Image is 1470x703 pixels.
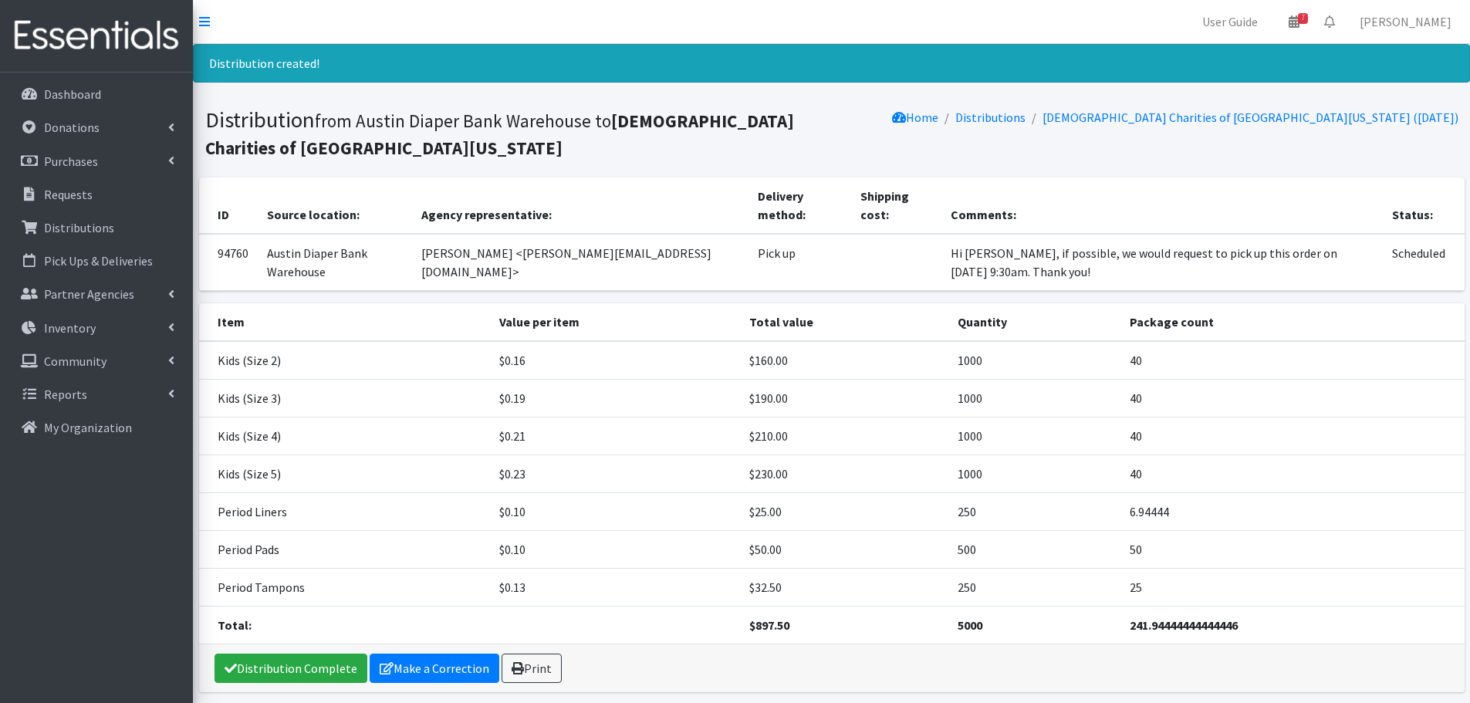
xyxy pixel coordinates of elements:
[490,341,740,380] td: $0.16
[490,493,740,531] td: $0.10
[948,380,1120,417] td: 1000
[851,177,941,234] th: Shipping cost:
[740,417,949,455] td: $210.00
[412,177,749,234] th: Agency representative:
[370,654,499,683] a: Make a Correction
[490,569,740,607] td: $0.13
[199,177,258,234] th: ID
[948,303,1120,341] th: Quantity
[1383,177,1464,234] th: Status:
[948,569,1120,607] td: 250
[6,346,187,377] a: Community
[941,234,1383,291] td: Hi [PERSON_NAME], if possible, we would request to pick up this order on [DATE] 9:30am. Thank you!
[44,253,153,269] p: Pick Ups & Deliveries
[1120,303,1464,341] th: Package count
[44,286,134,302] p: Partner Agencies
[1347,6,1464,37] a: [PERSON_NAME]
[740,493,949,531] td: $25.00
[1120,493,1464,531] td: 6.94444
[44,220,114,235] p: Distributions
[6,412,187,443] a: My Organization
[490,303,740,341] th: Value per item
[740,303,949,341] th: Total value
[199,380,490,417] td: Kids (Size 3)
[205,106,826,160] h1: Distribution
[1130,617,1238,633] strong: 241.94444444444446
[1383,234,1464,291] td: Scheduled
[199,303,490,341] th: Item
[1190,6,1270,37] a: User Guide
[1120,569,1464,607] td: 25
[6,146,187,177] a: Purchases
[199,455,490,493] td: Kids (Size 5)
[490,380,740,417] td: $0.19
[740,380,949,417] td: $190.00
[258,234,413,291] td: Austin Diaper Bank Warehouse
[44,353,106,369] p: Community
[44,154,98,169] p: Purchases
[6,279,187,309] a: Partner Agencies
[44,86,101,102] p: Dashboard
[958,617,982,633] strong: 5000
[941,177,1383,234] th: Comments:
[205,110,794,159] b: [DEMOGRAPHIC_DATA] Charities of [GEOGRAPHIC_DATA][US_STATE]
[6,379,187,410] a: Reports
[502,654,562,683] a: Print
[948,341,1120,380] td: 1000
[6,112,187,143] a: Donations
[1298,13,1308,24] span: 7
[740,455,949,493] td: $230.00
[955,110,1026,125] a: Distributions
[1120,455,1464,493] td: 40
[1120,531,1464,569] td: 50
[44,387,87,402] p: Reports
[215,654,367,683] a: Distribution Complete
[199,417,490,455] td: Kids (Size 4)
[948,531,1120,569] td: 500
[740,341,949,380] td: $160.00
[199,531,490,569] td: Period Pads
[199,234,258,291] td: 94760
[44,187,93,202] p: Requests
[749,177,851,234] th: Delivery method:
[44,120,100,135] p: Donations
[44,420,132,435] p: My Organization
[218,617,252,633] strong: Total:
[6,179,187,210] a: Requests
[412,234,749,291] td: [PERSON_NAME] <[PERSON_NAME][EMAIL_ADDRESS][DOMAIN_NAME]>
[490,455,740,493] td: $0.23
[258,177,413,234] th: Source location:
[6,212,187,243] a: Distributions
[948,455,1120,493] td: 1000
[6,10,187,62] img: HumanEssentials
[199,569,490,607] td: Period Tampons
[490,417,740,455] td: $0.21
[1120,380,1464,417] td: 40
[205,110,794,159] small: from Austin Diaper Bank Warehouse to
[193,44,1470,83] div: Distribution created!
[1120,417,1464,455] td: 40
[199,341,490,380] td: Kids (Size 2)
[6,79,187,110] a: Dashboard
[6,313,187,343] a: Inventory
[740,531,949,569] td: $50.00
[740,569,949,607] td: $32.50
[749,617,789,633] strong: $897.50
[948,493,1120,531] td: 250
[199,493,490,531] td: Period Liners
[44,320,96,336] p: Inventory
[1276,6,1312,37] a: 7
[1043,110,1458,125] a: [DEMOGRAPHIC_DATA] Charities of [GEOGRAPHIC_DATA][US_STATE] ([DATE])
[948,417,1120,455] td: 1000
[490,531,740,569] td: $0.10
[749,234,851,291] td: Pick up
[892,110,938,125] a: Home
[6,245,187,276] a: Pick Ups & Deliveries
[1120,341,1464,380] td: 40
